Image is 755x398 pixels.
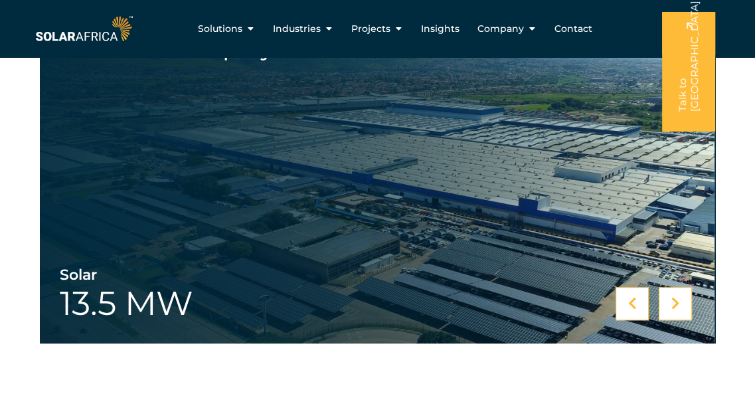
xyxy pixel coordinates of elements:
a: Insights [421,22,460,36]
span: Company [477,22,524,36]
span: Projects [351,22,390,36]
a: Contact [554,22,592,36]
nav: Menu [135,17,655,41]
div: Menu Toggle [135,17,655,41]
span: Solutions [198,22,242,36]
span: Industries [273,22,321,36]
